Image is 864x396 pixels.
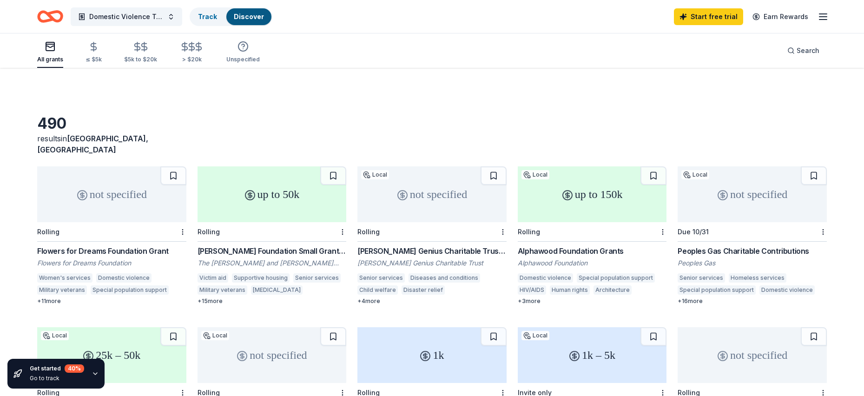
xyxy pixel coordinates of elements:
a: Start free trial [674,8,743,25]
div: Rolling [518,228,540,236]
a: up to 150kLocalRollingAlphawood Foundation GrantsAlphawood FoundationDomestic violenceSpecial pop... [518,166,667,305]
div: Local [521,331,549,340]
div: Architecture [594,285,632,295]
span: in [37,134,148,154]
div: + 16 more [678,297,827,305]
button: Domestic Violence Training [71,7,182,26]
div: Rolling [357,228,380,236]
div: Military veterans [198,285,247,295]
div: 1k [357,327,507,383]
div: [PERSON_NAME] Genius Charitable Trust [357,258,507,268]
div: Flowers for Dreams Foundation [37,258,186,268]
a: Discover [234,13,264,20]
a: not specifiedLocalRolling[PERSON_NAME] Genius Charitable Trust Grant[PERSON_NAME] Genius Charitab... [357,166,507,305]
span: Domestic Violence Training [89,11,164,22]
div: Flowers for Dreams Foundation Grant [37,245,186,257]
div: > $20k [179,56,204,63]
button: $5k to $20k [124,38,157,68]
div: + 11 more [37,297,186,305]
button: ≤ $5k [86,38,102,68]
div: Diseases and conditions [409,273,480,283]
a: Track [198,13,217,20]
div: Military veterans [37,285,87,295]
a: Home [37,6,63,27]
div: Homeless services [729,273,786,283]
div: Rolling [198,228,220,236]
button: > $20k [179,38,204,68]
div: Local [201,331,229,340]
div: Child welfare [357,285,398,295]
button: Search [780,41,827,60]
a: not specifiedRollingFlowers for Dreams Foundation GrantFlowers for Dreams FoundationWomen's servi... [37,166,186,305]
div: results [37,133,186,155]
div: Local [681,170,709,179]
div: The [PERSON_NAME] and [PERSON_NAME] Foundation [198,258,347,268]
div: + 4 more [357,297,507,305]
div: Local [521,170,549,179]
div: 1k – 5k [518,327,667,383]
div: Go to track [30,375,84,382]
div: Rolling [37,228,59,236]
div: not specified [678,327,827,383]
div: Senior services [678,273,725,283]
div: Special population support [91,285,169,295]
div: Domestic violence [518,273,573,283]
div: Senior services [293,273,341,283]
div: ≤ $5k [86,56,102,63]
span: [GEOGRAPHIC_DATA], [GEOGRAPHIC_DATA] [37,134,148,154]
div: up to 50k [198,166,347,222]
button: TrackDiscover [190,7,272,26]
div: Women's services [37,273,92,283]
div: Get started [30,364,84,373]
a: Earn Rewards [747,8,814,25]
div: Special population support [577,273,655,283]
div: [PERSON_NAME] Foundation Small Grants Program [198,245,347,257]
button: All grants [37,37,63,68]
div: + 3 more [518,297,667,305]
div: Local [361,170,389,179]
div: not specified [37,166,186,222]
div: Disaster relief [402,285,445,295]
div: Alphawood Foundation Grants [518,245,667,257]
div: $5k to $20k [124,56,157,63]
button: Unspecified [226,37,260,68]
div: 40 % [65,364,84,373]
span: Search [797,45,819,56]
div: [PERSON_NAME] Genius Charitable Trust Grant [357,245,507,257]
div: Peoples Gas Charitable Contributions [678,245,827,257]
div: Peoples Gas [678,258,827,268]
div: Domestic violence [96,273,152,283]
div: Senior services [357,273,405,283]
div: not specified [198,327,347,383]
div: HIV/AIDS [518,285,546,295]
div: All grants [37,56,63,63]
div: Special population support [678,285,756,295]
div: Supportive housing [232,273,290,283]
a: up to 50kRolling[PERSON_NAME] Foundation Small Grants ProgramThe [PERSON_NAME] and [PERSON_NAME] ... [198,166,347,305]
div: up to 150k [518,166,667,222]
div: Alphawood Foundation [518,258,667,268]
div: not specified [357,166,507,222]
a: not specifiedLocalDue 10/31Peoples Gas Charitable ContributionsPeoples GasSenior servicesHomeless... [678,166,827,305]
div: Human rights [550,285,590,295]
div: + 15 more [198,297,347,305]
div: not specified [678,166,827,222]
div: Domestic violence [759,285,815,295]
div: Victim aid [198,273,228,283]
div: [MEDICAL_DATA] [251,285,303,295]
div: Unspecified [226,56,260,63]
div: Local [41,331,69,340]
div: 490 [37,114,186,133]
div: Due 10/31 [678,228,709,236]
div: 25k – 50k [37,327,186,383]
